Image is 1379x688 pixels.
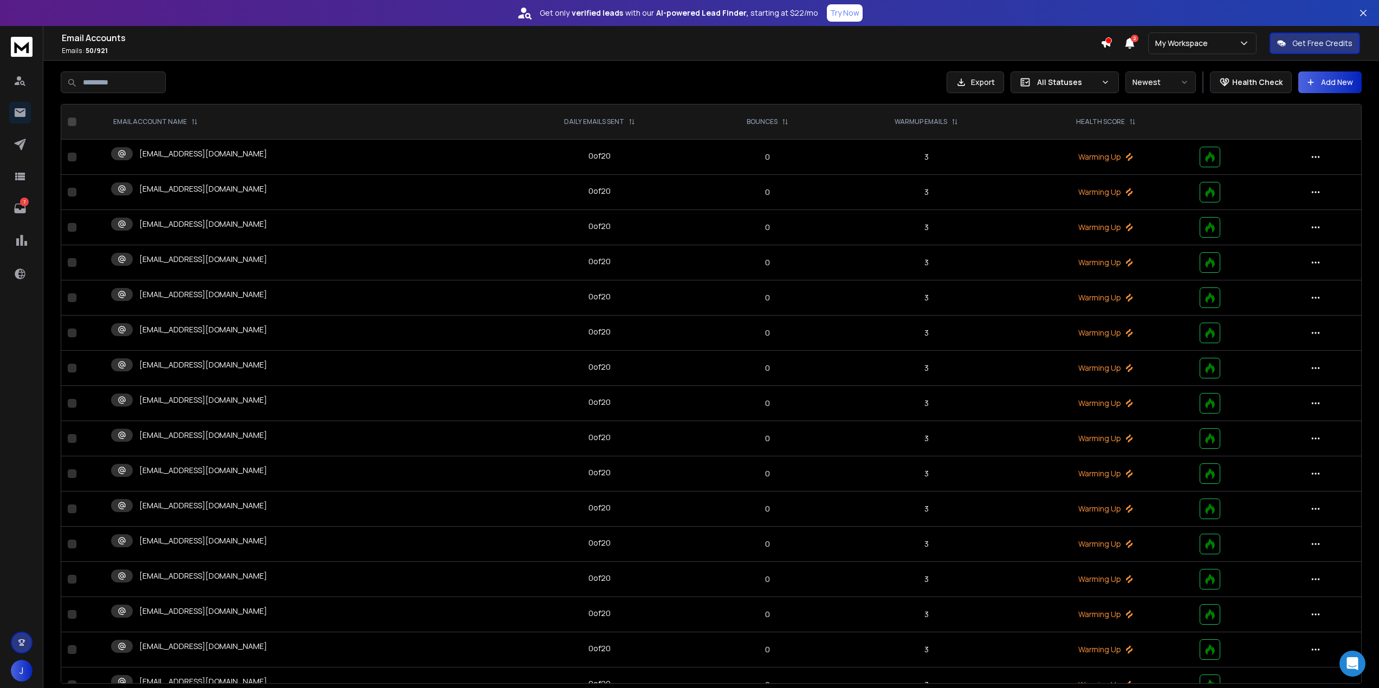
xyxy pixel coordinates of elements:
[139,395,267,405] p: [EMAIL_ADDRESS][DOMAIN_NAME]
[1025,433,1187,444] p: Warming Up
[707,222,828,233] p: 0
[707,152,828,162] p: 0
[1210,71,1292,93] button: Health Check
[834,386,1018,421] td: 3
[139,324,267,335] p: [EMAIL_ADDRESS][DOMAIN_NAME]
[62,47,1100,55] p: Emails :
[834,351,1018,386] td: 3
[834,245,1018,280] td: 3
[834,527,1018,562] td: 3
[1125,71,1196,93] button: Newest
[139,571,267,581] p: [EMAIL_ADDRESS][DOMAIN_NAME]
[588,573,611,584] div: 0 of 20
[588,432,611,443] div: 0 of 20
[947,71,1004,93] button: Export
[588,502,611,513] div: 0 of 20
[1025,187,1187,198] p: Warming Up
[707,292,828,303] p: 0
[588,150,611,161] div: 0 of 20
[564,117,624,126] p: DAILY EMAILS SENT
[588,538,611,548] div: 0 of 20
[834,492,1018,527] td: 3
[1025,644,1187,655] p: Warming Up
[1025,222,1187,233] p: Warming Up
[834,562,1018,597] td: 3
[86,46,108,55] span: 50 / 921
[139,184,267,194] p: [EMAIL_ADDRESS][DOMAIN_NAME]
[1025,363,1187,374] p: Warming Up
[747,117,778,126] p: BOUNCES
[1131,35,1138,42] span: 2
[588,397,611,408] div: 0 of 20
[834,421,1018,456] td: 3
[1025,539,1187,549] p: Warming Up
[1037,77,1097,88] p: All Statuses
[707,433,828,444] p: 0
[707,327,828,338] p: 0
[1025,398,1187,409] p: Warming Up
[1025,327,1187,338] p: Warming Up
[707,609,828,620] p: 0
[139,254,267,265] p: [EMAIL_ADDRESS][DOMAIN_NAME]
[1025,609,1187,620] p: Warming Up
[588,256,611,267] div: 0 of 20
[588,643,611,654] div: 0 of 20
[139,606,267,617] p: [EMAIL_ADDRESS][DOMAIN_NAME]
[834,456,1018,492] td: 3
[1155,38,1212,49] p: My Workspace
[707,398,828,409] p: 0
[827,4,863,22] button: Try Now
[834,316,1018,351] td: 3
[139,676,267,687] p: [EMAIL_ADDRESS][DOMAIN_NAME]
[139,535,267,546] p: [EMAIL_ADDRESS][DOMAIN_NAME]
[1270,32,1360,54] button: Get Free Credits
[707,187,828,198] p: 0
[834,175,1018,210] td: 3
[656,8,748,18] strong: AI-powered Lead Finder,
[540,8,818,18] p: Get only with our starting at $22/mo
[1076,117,1125,126] p: HEALTH SCORE
[1025,468,1187,479] p: Warming Up
[139,148,267,159] p: [EMAIL_ADDRESS][DOMAIN_NAME]
[707,539,828,549] p: 0
[1339,651,1365,677] div: Open Intercom Messenger
[834,597,1018,632] td: 3
[20,198,29,206] p: 7
[139,641,267,652] p: [EMAIL_ADDRESS][DOMAIN_NAME]
[830,8,859,18] p: Try Now
[139,289,267,300] p: [EMAIL_ADDRESS][DOMAIN_NAME]
[1232,77,1283,88] p: Health Check
[588,362,611,372] div: 0 of 20
[62,31,1100,44] h1: Email Accounts
[11,660,33,682] button: J
[9,198,31,219] a: 7
[707,503,828,514] p: 0
[707,468,828,479] p: 0
[1025,292,1187,303] p: Warming Up
[588,291,611,302] div: 0 of 20
[572,8,623,18] strong: verified leads
[588,326,611,337] div: 0 of 20
[1025,574,1187,585] p: Warming Up
[1298,71,1362,93] button: Add New
[1025,152,1187,162] p: Warming Up
[588,608,611,619] div: 0 of 20
[895,117,947,126] p: WARMUP EMAILS
[834,210,1018,245] td: 3
[834,280,1018,316] td: 3
[11,37,33,57] img: logo
[1025,257,1187,268] p: Warming Up
[1292,38,1352,49] p: Get Free Credits
[139,430,267,441] p: [EMAIL_ADDRESS][DOMAIN_NAME]
[1025,503,1187,514] p: Warming Up
[139,500,267,511] p: [EMAIL_ADDRESS][DOMAIN_NAME]
[139,359,267,370] p: [EMAIL_ADDRESS][DOMAIN_NAME]
[588,467,611,478] div: 0 of 20
[707,574,828,585] p: 0
[834,632,1018,667] td: 3
[707,257,828,268] p: 0
[588,221,611,232] div: 0 of 20
[707,644,828,655] p: 0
